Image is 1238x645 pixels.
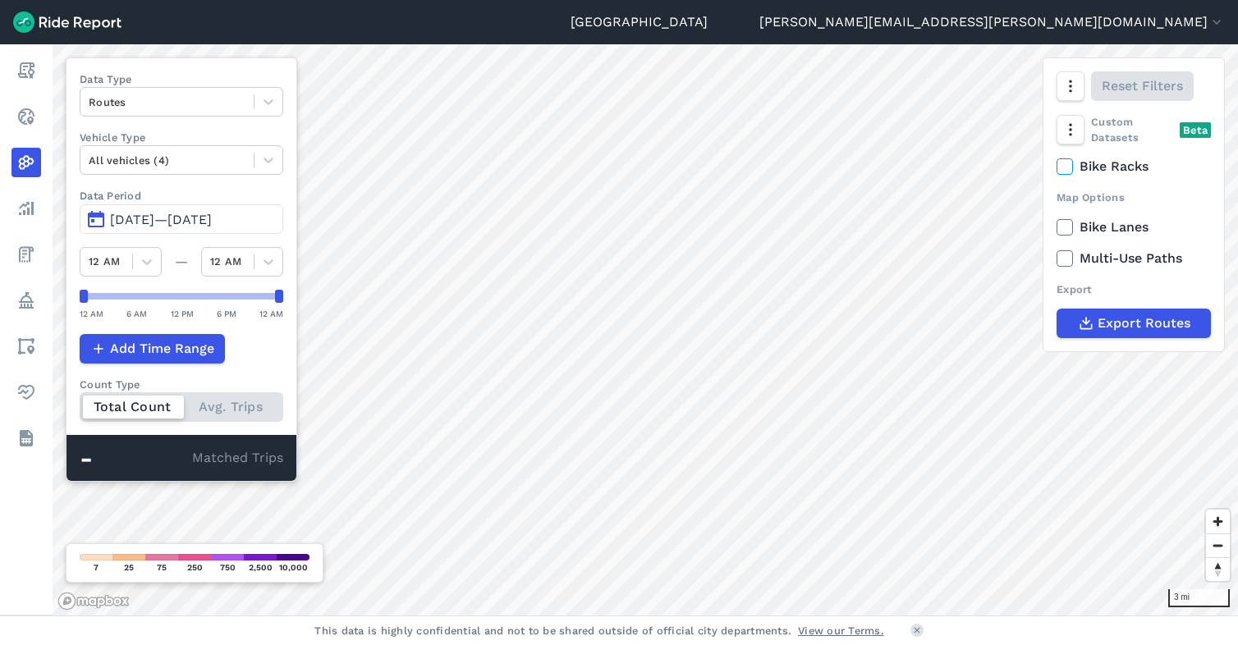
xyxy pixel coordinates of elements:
[80,448,192,469] div: -
[1168,589,1230,607] div: 3 mi
[66,435,296,481] div: Matched Trips
[1180,122,1211,138] div: Beta
[1206,557,1230,581] button: Reset bearing to north
[80,130,283,145] label: Vehicle Type
[759,12,1225,32] button: [PERSON_NAME][EMAIL_ADDRESS][PERSON_NAME][DOMAIN_NAME]
[1206,510,1230,533] button: Zoom in
[11,56,41,85] a: Report
[1098,313,1190,333] span: Export Routes
[1057,190,1211,205] div: Map Options
[80,306,103,321] div: 12 AM
[110,212,212,227] span: [DATE]—[DATE]
[1206,533,1230,557] button: Zoom out
[1091,71,1194,101] button: Reset Filters
[11,148,41,177] a: Heatmaps
[1057,114,1211,145] div: Custom Datasets
[1057,157,1211,176] label: Bike Racks
[11,102,41,131] a: Realtime
[259,306,283,321] div: 12 AM
[11,377,41,407] a: Health
[1057,217,1211,237] label: Bike Lanes
[110,339,214,359] span: Add Time Range
[571,12,708,32] a: [GEOGRAPHIC_DATA]
[80,204,283,234] button: [DATE]—[DATE]
[217,306,236,321] div: 6 PM
[11,240,41,269] a: Fees
[126,306,147,321] div: 6 AM
[171,306,194,321] div: 12 PM
[1057,249,1211,268] label: Multi-Use Paths
[1057,309,1211,338] button: Export Routes
[1102,76,1183,96] span: Reset Filters
[11,423,41,453] a: Datasets
[11,332,41,361] a: Areas
[1057,281,1211,297] div: Export
[162,252,201,272] div: —
[11,286,41,315] a: Policy
[80,334,225,364] button: Add Time Range
[798,623,884,638] a: View our Terms.
[80,71,283,87] label: Data Type
[53,44,1238,615] canvas: Map
[11,194,41,223] a: Analyze
[57,592,130,611] a: Mapbox logo
[13,11,122,33] img: Ride Report
[80,188,283,204] label: Data Period
[80,377,283,392] div: Count Type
